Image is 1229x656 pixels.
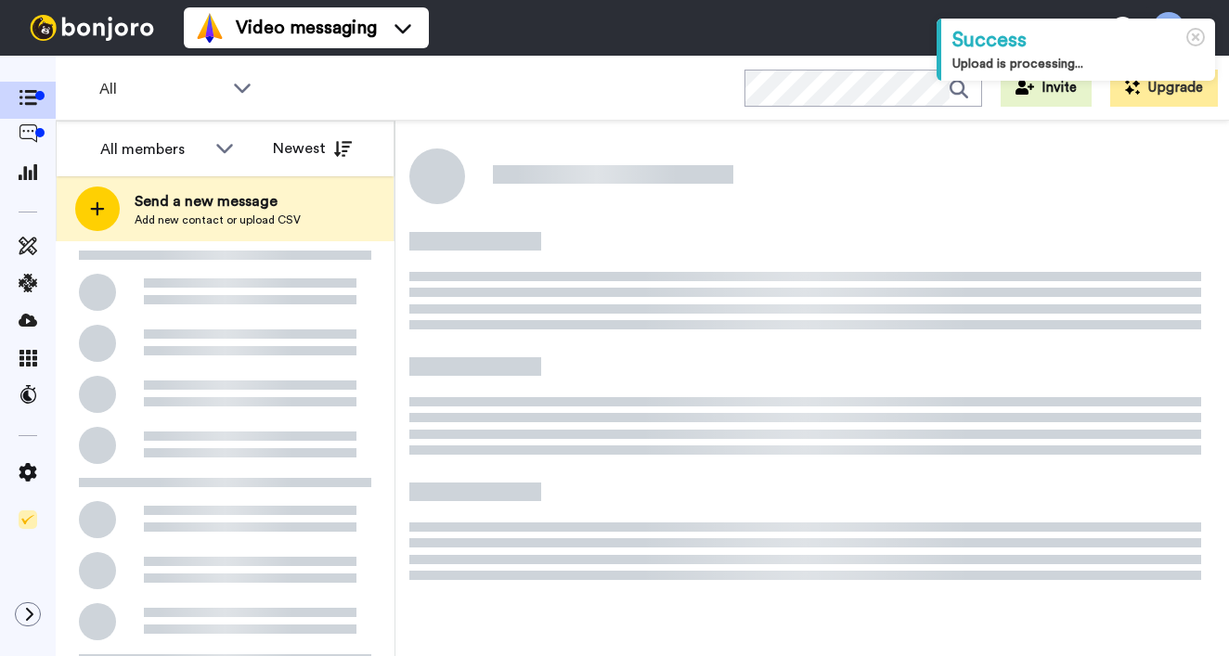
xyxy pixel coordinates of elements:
[952,26,1204,55] div: Success
[99,78,224,100] span: All
[952,55,1204,73] div: Upload is processing...
[236,15,377,41] span: Video messaging
[19,510,37,529] img: Checklist.svg
[135,190,301,212] span: Send a new message
[1001,70,1092,107] button: Invite
[1110,70,1218,107] button: Upgrade
[135,212,301,227] span: Add new contact or upload CSV
[195,13,225,43] img: vm-color.svg
[100,138,206,161] div: All members
[259,130,366,167] button: Newest
[22,15,162,41] img: bj-logo-header-white.svg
